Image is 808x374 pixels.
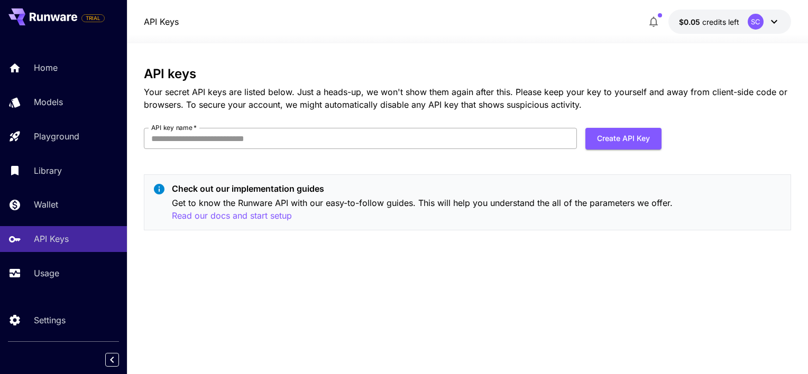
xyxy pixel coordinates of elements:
[144,86,791,111] p: Your secret API keys are listed below. Just a heads-up, we won't show them again after this. Plea...
[34,130,79,143] p: Playground
[34,96,63,108] p: Models
[702,17,739,26] span: credits left
[34,164,62,177] p: Library
[34,314,66,326] p: Settings
[34,267,59,279] p: Usage
[172,182,782,195] p: Check out our implementation guides
[172,209,292,222] button: Read our docs and start setup
[144,15,179,28] nav: breadcrumb
[668,10,791,34] button: $0.05SC
[81,12,105,24] span: Add your payment card to enable full platform functionality.
[679,17,702,26] span: $0.05
[34,61,58,74] p: Home
[34,232,69,245] p: API Keys
[144,15,179,28] a: API Keys
[113,350,127,369] div: Collapse sidebar
[34,198,58,211] p: Wallet
[82,14,104,22] span: TRIAL
[144,67,791,81] h3: API keys
[585,128,662,149] button: Create API Key
[151,123,197,132] label: API key name
[105,353,119,367] button: Collapse sidebar
[748,14,764,30] div: SC
[679,16,739,27] div: $0.05
[172,197,782,222] p: Get to know the Runware API with our easy-to-follow guides. This will help you understand the all...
